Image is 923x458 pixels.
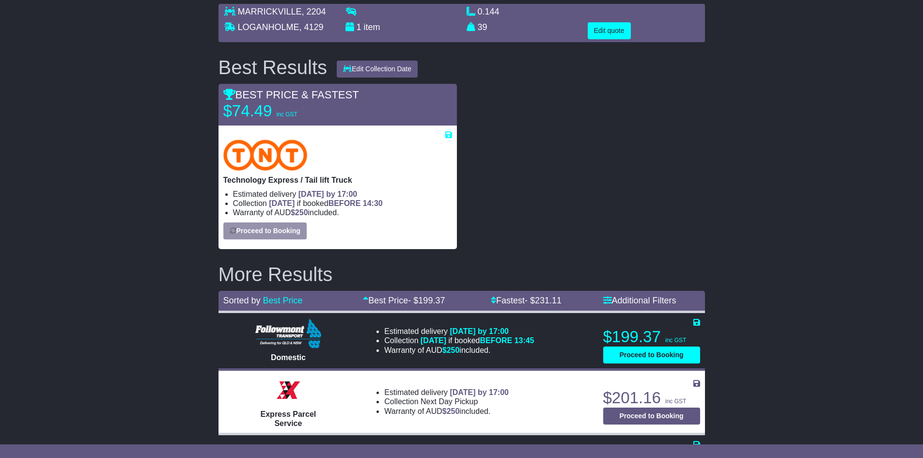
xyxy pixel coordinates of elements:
li: Collection [384,397,509,406]
p: $201.16 [603,388,700,408]
span: [DATE] [421,336,446,345]
div: Best Results [214,57,332,78]
button: Proceed to Booking [223,222,307,239]
button: Edit Collection Date [337,61,418,78]
span: BEST PRICE & FASTEST [223,89,359,101]
span: LOGANHOLME [238,22,299,32]
span: 250 [447,407,460,415]
li: Estimated delivery [384,327,534,336]
span: , 4129 [299,22,324,32]
span: Express Parcel Service [261,410,316,427]
li: Estimated delivery [233,190,452,199]
span: 250 [295,208,308,217]
span: [DATE] by 17:00 [298,190,358,198]
span: Domestic [271,353,306,362]
span: item [364,22,380,32]
span: inc GST [665,398,686,405]
li: Estimated delivery [384,388,509,397]
span: if booked [421,336,534,345]
span: [DATE] [269,199,295,207]
span: 250 [447,346,460,354]
span: 1 [357,22,361,32]
span: BEFORE [329,199,361,207]
a: Additional Filters [603,296,676,305]
span: 14:30 [363,199,383,207]
button: Edit quote [588,22,631,39]
span: Sorted by [223,296,261,305]
span: 0.144 [478,7,500,16]
a: Fastest- $231.11 [491,296,562,305]
p: $199.37 [603,327,700,347]
a: Best Price [263,296,303,305]
button: Proceed to Booking [603,408,700,425]
h2: More Results [219,264,705,285]
p: $74.49 [223,101,344,121]
li: Warranty of AUD included. [384,346,534,355]
span: 199.37 [418,296,445,305]
span: BEFORE [480,336,512,345]
span: $ [442,407,460,415]
span: 39 [478,22,487,32]
img: Border Express: Express Parcel Service [274,376,303,405]
span: - $ [525,296,562,305]
button: Proceed to Booking [603,347,700,363]
span: if booked [269,199,382,207]
a: Best Price- $199.37 [363,296,445,305]
li: Collection [384,336,534,345]
span: MARRICKVILLE [238,7,302,16]
span: inc GST [665,337,686,344]
img: TNT Domestic: Technology Express / Tail lift Truck [223,140,308,171]
span: [DATE] by 17:00 [450,388,509,396]
span: - $ [408,296,445,305]
li: Warranty of AUD included. [384,407,509,416]
p: Technology Express / Tail lift Truck [223,175,452,185]
span: $ [291,208,308,217]
span: Next Day Pickup [421,397,478,406]
span: 13:45 [515,336,534,345]
li: Collection [233,199,452,208]
img: Followmont Transport: Domestic [255,319,322,348]
span: $ [442,346,460,354]
span: 231.11 [535,296,562,305]
span: [DATE] by 17:00 [450,327,509,335]
span: , 2204 [302,7,326,16]
li: Warranty of AUD included. [233,208,452,217]
span: inc GST [277,111,297,118]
